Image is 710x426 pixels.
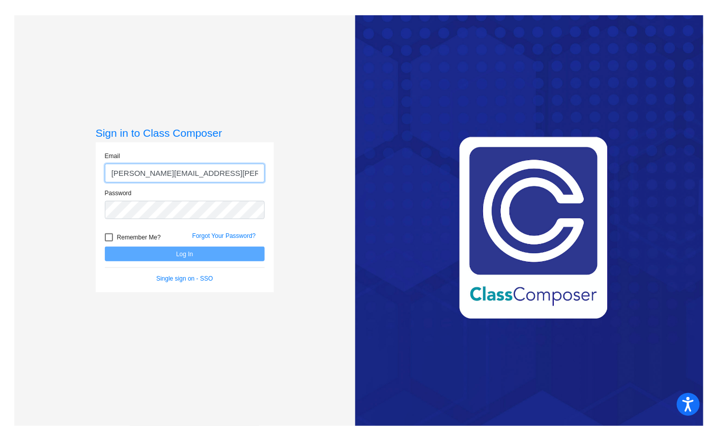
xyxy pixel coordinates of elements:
a: Single sign on - SSO [156,275,213,282]
label: Email [105,151,120,161]
span: Remember Me? [117,231,161,244]
label: Password [105,189,132,198]
a: Forgot Your Password? [192,232,256,239]
h3: Sign in to Class Composer [96,127,274,139]
button: Log In [105,247,265,261]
